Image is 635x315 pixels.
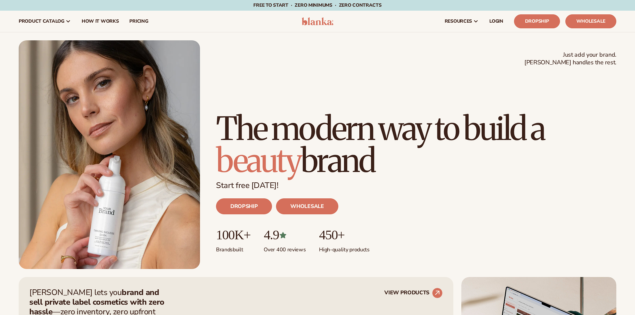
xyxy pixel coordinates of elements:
p: High-quality products [319,242,369,253]
img: Blanka hero private label beauty Female holding tanning mousse [19,40,200,269]
a: pricing [124,11,153,32]
p: 4.9 [264,228,306,242]
a: product catalog [13,11,76,32]
span: product catalog [19,19,64,24]
span: Just add your brand. [PERSON_NAME] handles the rest. [524,51,616,67]
span: pricing [129,19,148,24]
a: resources [439,11,484,32]
img: logo [302,17,333,25]
span: resources [445,19,472,24]
a: How It Works [76,11,124,32]
a: Dropship [514,14,560,28]
p: Over 400 reviews [264,242,306,253]
a: WHOLESALE [276,198,338,214]
h1: The modern way to build a brand [216,113,616,177]
a: Wholesale [565,14,616,28]
p: 100K+ [216,228,250,242]
span: Free to start · ZERO minimums · ZERO contracts [253,2,381,8]
p: 450+ [319,228,369,242]
span: How It Works [82,19,119,24]
p: Start free [DATE]! [216,181,616,190]
span: beauty [216,141,301,181]
p: Brands built [216,242,250,253]
a: LOGIN [484,11,509,32]
a: VIEW PRODUCTS [384,288,443,298]
span: LOGIN [489,19,503,24]
a: DROPSHIP [216,198,272,214]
